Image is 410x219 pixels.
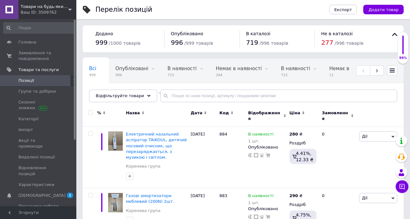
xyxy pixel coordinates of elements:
[281,66,310,71] span: В наявності
[281,73,310,77] span: 715
[329,66,392,71] span: Немає в наявності, Пок...
[184,41,213,46] span: / 999 товарів
[18,138,59,149] span: Акції та промокоди
[21,10,76,15] div: Ваш ID: 3509762
[18,89,56,94] span: Групи та добірки
[323,59,405,83] div: Немає в наявності, Показати видалені
[289,132,298,136] b: 280
[362,134,367,139] span: Дії
[18,154,55,160] span: Видалені позиції
[171,31,203,36] span: Опубліковано
[126,193,174,204] a: Газові амортизатори меблевий (200N) 2шт.
[18,116,38,122] span: Категорії
[246,39,258,46] span: 719
[329,5,357,14] button: Експорт
[160,90,397,102] input: Пошук по назві позиції, артикулу і пошуковим запитам
[189,127,218,188] div: [DATE]
[126,110,140,116] span: Назва
[398,56,408,60] div: 99%
[18,78,34,83] span: Позиції
[191,110,203,116] span: Дата
[363,5,404,14] button: Додати товар
[18,67,59,73] span: Товари та послуги
[248,193,274,200] span: В наявності
[248,206,286,212] div: Опубліковано
[96,93,144,98] span: Відфільтруйте товари
[216,66,262,71] span: Немає в наявності
[109,41,140,46] span: / 1000 товарів
[18,39,36,45] span: Головна
[362,196,367,200] span: Дії
[18,127,33,133] span: Імпорт
[219,193,227,198] span: 883
[108,193,123,212] img: Газовые амортизаторы мебельный (200N) 2шт.
[248,132,274,138] span: В наявності
[289,110,300,116] span: Ціна
[89,73,96,77] span: 999
[335,41,363,46] span: / 996 товарів
[296,151,313,162] span: 4.41%, 12.33 ₴
[368,7,399,12] span: Додати товар
[289,202,316,208] div: Роздріб
[219,110,229,116] span: Код
[83,83,168,107] div: Не відображаються в каталозі ProSale
[321,31,353,36] span: Не в каталозі
[108,131,123,151] img: Электрический назальный аспиратор TAIKOUL, детский перезаряжаемый носовой очиститель с музыкой и ...
[115,73,149,77] span: 996
[289,193,298,198] b: 290
[18,50,59,62] span: Замовлення та повідомлення
[95,6,152,13] div: Перелік позицій
[289,131,302,137] div: ₴
[246,31,271,36] span: В каталозі
[260,41,288,46] span: / 996 товарів
[21,4,68,10] span: Товари на будь-який вибір
[67,193,73,198] span: 1
[248,139,274,143] div: 1 шт.
[171,39,183,46] span: 996
[321,39,333,46] span: 277
[89,66,96,71] span: Всі
[216,73,262,77] span: 284
[126,163,161,169] a: Коренева група
[18,182,54,188] span: Характеристики
[167,66,197,71] span: В наявності
[334,7,352,12] span: Експорт
[322,110,349,122] span: Замовлення
[95,39,108,46] span: 999
[329,73,392,77] span: 11
[18,203,59,215] span: Показники роботи компанії
[289,140,316,146] div: Роздріб
[248,200,274,205] div: 1 шт.
[396,180,408,193] button: Чат з покупцем
[115,66,149,71] span: Опубліковані
[126,132,187,160] a: Електричний назальний аспіратор TAIKOUL, дитячий носовий очисник, що перезаряджається, з музикою ...
[219,132,227,136] span: 884
[289,193,302,199] div: ₴
[95,31,113,36] span: Додано
[18,165,59,176] span: Відновлення позицій
[248,144,286,150] div: Опубліковано
[126,208,161,214] a: Коренева група
[248,110,282,122] span: Відображення
[89,90,155,96] span: Не відображаються в ка...
[18,193,66,198] span: [DEMOGRAPHIC_DATA]
[3,22,75,34] input: Пошук
[97,110,101,116] span: %
[167,73,197,77] span: 715
[318,127,358,188] div: 0
[18,99,59,111] span: Сезонні знижки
